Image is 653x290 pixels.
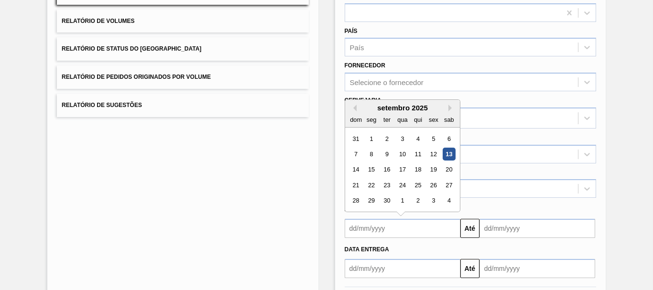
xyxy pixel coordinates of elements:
[345,62,385,69] label: Fornecedor
[442,194,455,207] div: Choose sábado, 4 de outubro de 2025
[479,259,595,278] input: dd/mm/yyyy
[365,113,378,126] div: seg
[380,163,393,176] div: Choose terça-feira, 16 de setembro de 2025
[349,194,362,207] div: Choose domingo, 28 de setembro de 2025
[427,132,440,145] div: Choose sexta-feira, 5 de setembro de 2025
[365,163,378,176] div: Choose segunda-feira, 15 de setembro de 2025
[365,132,378,145] div: Choose segunda-feira, 1 de setembro de 2025
[349,148,362,161] div: Choose domingo, 7 de setembro de 2025
[442,179,455,192] div: Choose sábado, 27 de setembro de 2025
[380,194,393,207] div: Choose terça-feira, 30 de setembro de 2025
[380,132,393,145] div: Choose terça-feira, 2 de setembro de 2025
[345,259,460,278] input: dd/mm/yyyy
[62,45,201,52] span: Relatório de Status do [GEOGRAPHIC_DATA]
[411,148,424,161] div: Choose quinta-feira, 11 de setembro de 2025
[442,163,455,176] div: Choose sábado, 20 de setembro de 2025
[349,163,362,176] div: Choose domingo, 14 de setembro de 2025
[348,131,457,208] div: month 2025-09
[345,97,381,104] label: Cervejaria
[365,179,378,192] div: Choose segunda-feira, 22 de setembro de 2025
[365,148,378,161] div: Choose segunda-feira, 8 de setembro de 2025
[396,148,409,161] div: Choose quarta-feira, 10 de setembro de 2025
[350,43,364,52] div: País
[411,179,424,192] div: Choose quinta-feira, 25 de setembro de 2025
[411,194,424,207] div: Choose quinta-feira, 2 de outubro de 2025
[345,246,389,253] span: Data entrega
[62,102,142,108] span: Relatório de Sugestões
[345,28,358,34] label: País
[448,105,455,111] button: Next Month
[427,148,440,161] div: Choose sexta-feira, 12 de setembro de 2025
[427,194,440,207] div: Choose sexta-feira, 3 de outubro de 2025
[396,194,409,207] div: Choose quarta-feira, 1 de outubro de 2025
[411,113,424,126] div: qui
[396,113,409,126] div: qua
[427,179,440,192] div: Choose sexta-feira, 26 de setembro de 2025
[57,65,308,89] button: Relatório de Pedidos Originados por Volume
[57,10,308,33] button: Relatório de Volumes
[57,94,308,117] button: Relatório de Sugestões
[460,259,479,278] button: Até
[427,163,440,176] div: Choose sexta-feira, 19 de setembro de 2025
[396,163,409,176] div: Choose quarta-feira, 17 de setembro de 2025
[411,163,424,176] div: Choose quinta-feira, 18 de setembro de 2025
[442,113,455,126] div: sab
[479,219,595,238] input: dd/mm/yyyy
[350,105,357,111] button: Previous Month
[350,78,424,86] div: Selecione o fornecedor
[349,179,362,192] div: Choose domingo, 21 de setembro de 2025
[411,132,424,145] div: Choose quinta-feira, 4 de setembro de 2025
[62,74,211,80] span: Relatório de Pedidos Originados por Volume
[380,148,393,161] div: Choose terça-feira, 9 de setembro de 2025
[442,148,455,161] div: Choose sábado, 13 de setembro de 2025
[349,113,362,126] div: dom
[380,179,393,192] div: Choose terça-feira, 23 de setembro de 2025
[349,132,362,145] div: Choose domingo, 31 de agosto de 2025
[396,132,409,145] div: Choose quarta-feira, 3 de setembro de 2025
[345,219,460,238] input: dd/mm/yyyy
[442,132,455,145] div: Choose sábado, 6 de setembro de 2025
[427,113,440,126] div: sex
[62,18,134,24] span: Relatório de Volumes
[380,113,393,126] div: ter
[345,104,460,112] div: setembro 2025
[57,37,308,61] button: Relatório de Status do [GEOGRAPHIC_DATA]
[396,179,409,192] div: Choose quarta-feira, 24 de setembro de 2025
[460,219,479,238] button: Até
[365,194,378,207] div: Choose segunda-feira, 29 de setembro de 2025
